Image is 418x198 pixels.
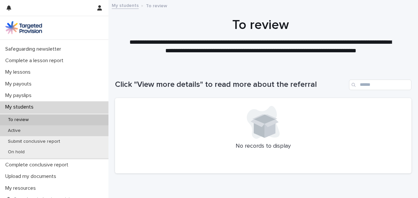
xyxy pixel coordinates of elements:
p: Complete a lesson report [3,58,69,64]
p: My resources [3,185,41,191]
p: My payslips [3,92,37,99]
a: My students [112,1,139,9]
p: Submit conclusive report [3,139,65,144]
p: Upload my documents [3,173,61,180]
p: On hold [3,149,30,155]
p: My payouts [3,81,37,87]
p: My students [3,104,39,110]
p: Complete conclusive report [3,162,74,168]
h1: To review [115,17,406,33]
p: Active [3,128,26,134]
p: To review [146,2,167,9]
input: Search [349,80,411,90]
img: M5nRWzHhSzIhMunXDL62 [5,21,42,34]
p: My lessons [3,69,36,75]
p: To review [3,117,34,123]
p: Safeguarding newsletter [3,46,66,52]
h1: Click "View more details" to read more about the referral [115,80,346,89]
p: No records to display [123,143,404,150]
